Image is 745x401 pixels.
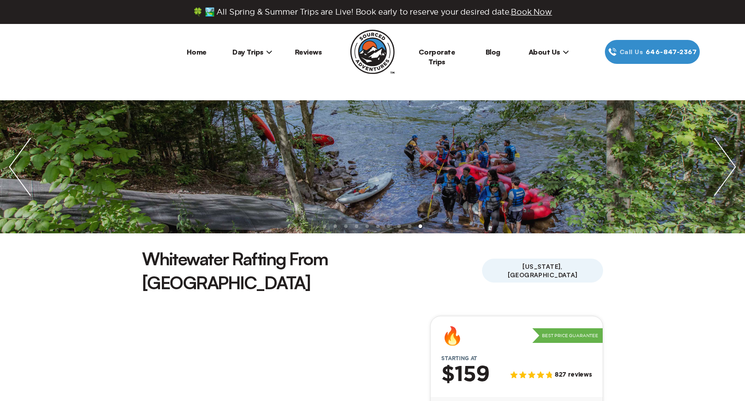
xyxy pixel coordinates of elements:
li: slide item 7 [387,224,390,228]
a: Call Us646‍-847‍-2367 [605,40,700,64]
li: slide item 6 [376,224,380,228]
li: slide item 8 [397,224,401,228]
h2: $159 [441,363,490,386]
li: slide item 5 [365,224,369,228]
a: Home [187,47,207,56]
img: next slide / item [705,100,745,233]
li: slide item 4 [355,224,358,228]
span: Book Now [511,8,552,16]
a: Corporate Trips [419,47,455,66]
li: slide item 10 [419,224,422,228]
div: 🔥 [441,327,463,345]
p: Best Price Guarantee [532,328,603,343]
img: Sourced Adventures company logo [350,30,395,74]
li: slide item 3 [344,224,348,228]
li: slide item 9 [408,224,412,228]
span: Day Trips [232,47,272,56]
a: Reviews [295,47,322,56]
span: 646‍-847‍-2367 [646,47,697,57]
span: Starting at [431,355,488,362]
span: About Us [529,47,569,56]
li: slide item 2 [333,224,337,228]
span: Call Us [617,47,646,57]
span: 🍀 🏞️ All Spring & Summer Trips are Live! Book early to reserve your desired date. [193,7,552,17]
span: [US_STATE], [GEOGRAPHIC_DATA] [482,259,603,283]
li: slide item 1 [323,224,326,228]
a: Blog [486,47,500,56]
h1: Whitewater Rafting From [GEOGRAPHIC_DATA] [142,247,482,295]
span: 827 reviews [555,371,592,379]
